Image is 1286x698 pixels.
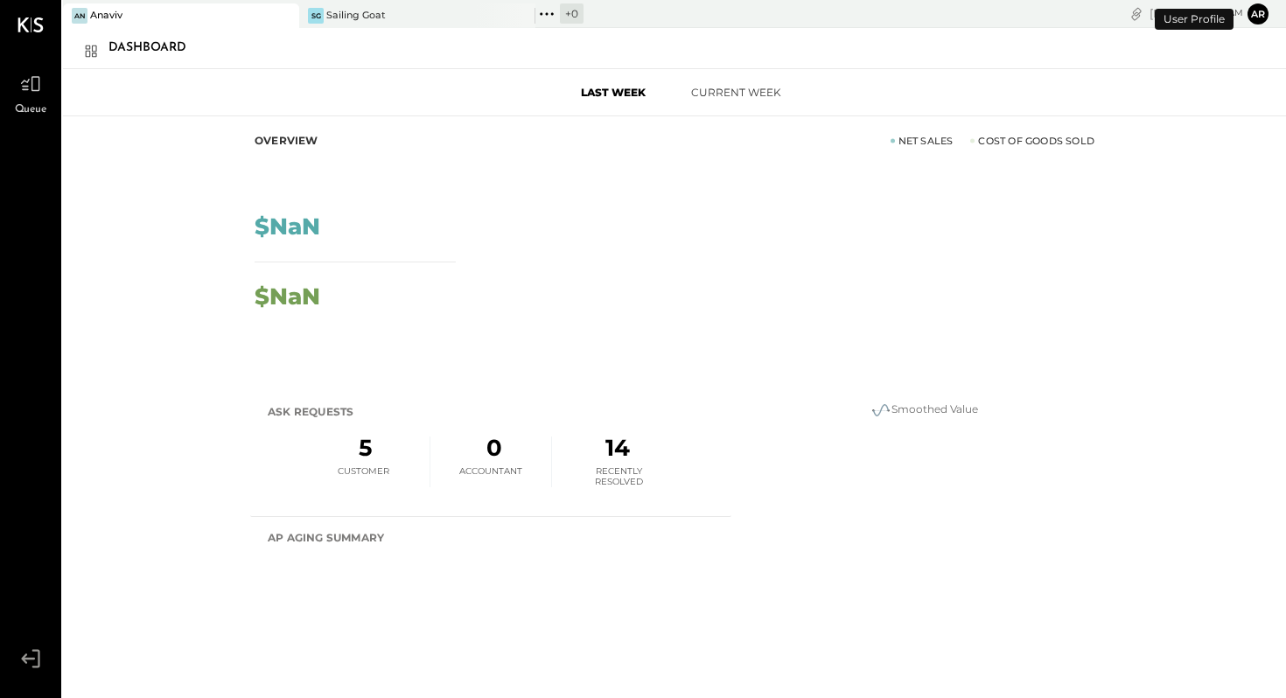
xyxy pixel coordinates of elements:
div: + 0 [560,3,584,24]
span: Queue [15,102,47,118]
div: Net Sales [891,134,954,148]
div: Smoothed Value [749,400,1099,421]
div: Recently Resolved [589,466,649,487]
div: Anaviv [90,9,122,23]
div: Cost of Goods Sold [970,134,1094,148]
div: Accountant [461,466,521,487]
button: Last Week [552,78,674,107]
div: $NaN [255,285,320,308]
span: am [1228,7,1243,19]
div: Customer [333,466,394,487]
span: 10 : 49 [1191,5,1226,22]
a: Queue [1,67,60,118]
div: Overview [255,134,318,148]
div: SG [308,8,324,24]
button: ar [1248,3,1269,24]
div: $NaN [255,215,320,238]
div: 14 [605,436,633,459]
div: User Profile [1155,9,1234,30]
div: copy link [1128,4,1145,23]
h2: Ask Requests [268,396,353,428]
div: Sailing Goat [326,9,386,23]
div: 5 [350,436,377,459]
button: Current Week [674,78,797,107]
div: 0 [478,436,505,459]
div: [DATE] [1150,5,1243,22]
div: An [72,8,87,24]
h2: AP Aging Summary [268,522,384,554]
div: Dashboard [108,34,204,62]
